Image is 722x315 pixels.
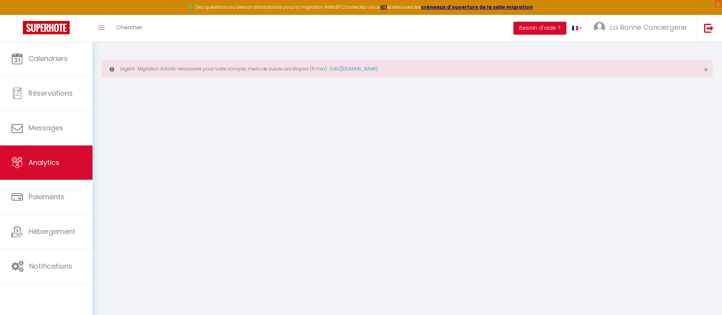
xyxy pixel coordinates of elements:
[588,15,696,42] a: ... La Bonne Conciergerie
[23,21,70,34] img: Super Booking
[29,261,72,271] span: Notifications
[380,4,387,10] a: ICI
[29,227,75,236] span: Hébergement
[513,22,566,35] button: Besoin d'aide ?
[29,192,64,201] span: Paiements
[6,3,29,26] button: Ouvrir le widget de chat LiveChat
[704,66,708,73] button: Close
[29,54,68,63] span: Calendriers
[594,22,605,33] img: ...
[704,23,714,33] img: logout
[110,15,148,42] a: Chercher
[610,22,687,32] span: La Bonne Conciergerie
[29,158,59,167] span: Analytics
[704,65,708,74] span: ×
[116,23,142,31] span: Chercher
[102,60,713,78] div: Urgent : Migration Airbnb nécessaire pour votre compte, merci de suivre ces étapes (5 min) -
[29,88,73,98] span: Réservations
[421,4,533,10] a: créneaux d'ouverture de la salle migration
[330,66,378,72] a: [URL][DOMAIN_NAME]
[29,123,63,133] span: Messages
